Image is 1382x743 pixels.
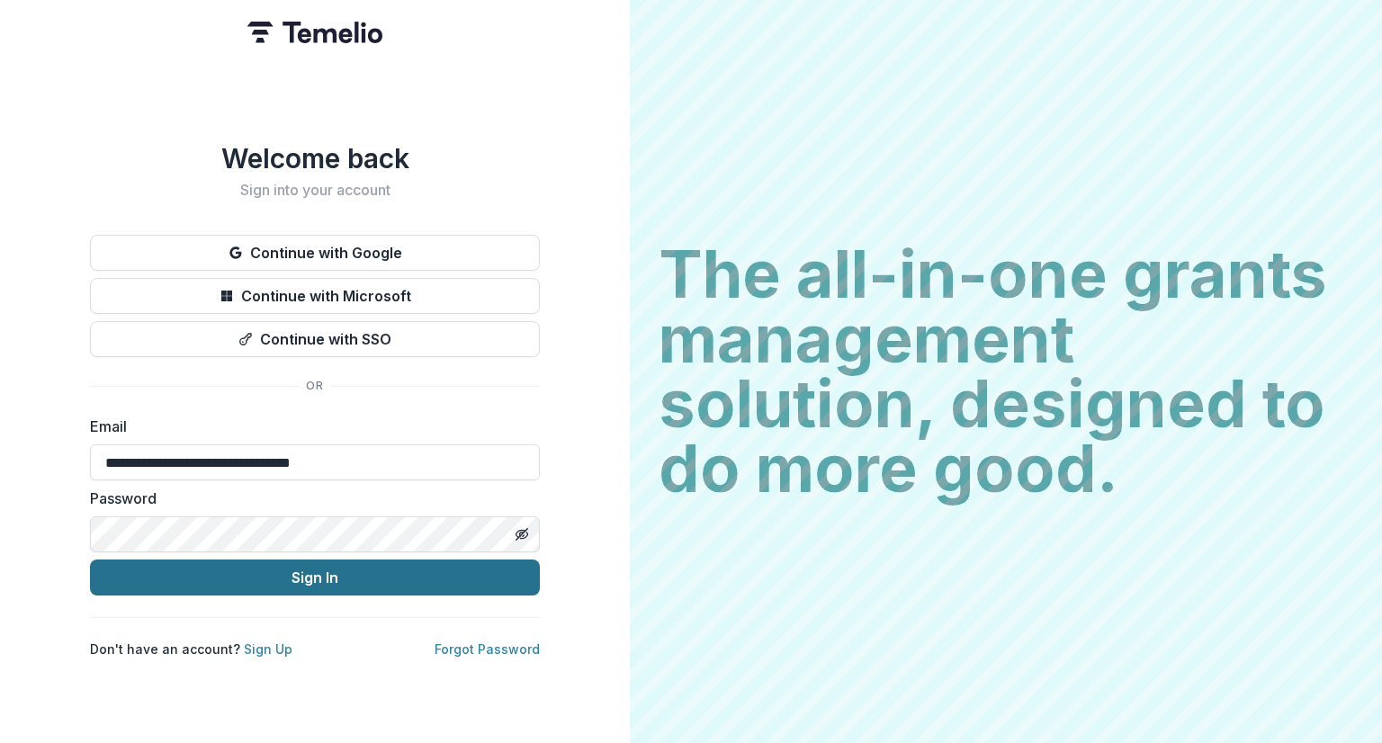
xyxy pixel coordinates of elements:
[90,416,529,437] label: Email
[90,278,540,314] button: Continue with Microsoft
[244,641,292,657] a: Sign Up
[90,488,529,509] label: Password
[247,22,382,43] img: Temelio
[435,641,540,657] a: Forgot Password
[90,640,292,658] p: Don't have an account?
[90,142,540,175] h1: Welcome back
[90,235,540,271] button: Continue with Google
[90,321,540,357] button: Continue with SSO
[90,559,540,595] button: Sign In
[90,182,540,199] h2: Sign into your account
[507,520,536,549] button: Toggle password visibility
